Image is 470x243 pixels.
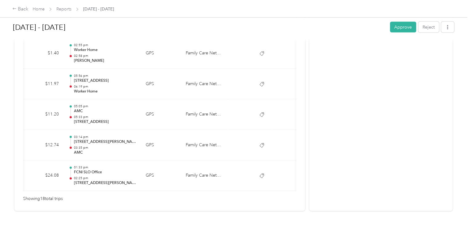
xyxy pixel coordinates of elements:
[141,160,181,191] td: GPS
[74,104,136,108] p: 05:05 pm
[56,6,71,12] a: Reports
[141,130,181,161] td: GPS
[74,115,136,119] p: 05:33 pm
[74,139,136,145] p: [STREET_ADDRESS][PERSON_NAME]
[13,20,386,34] h1: Aug 18 - 31, 2025
[436,209,470,243] iframe: Everlance-gr Chat Button Frame
[74,78,136,84] p: [STREET_ADDRESS]
[141,38,181,69] td: GPS
[27,130,64,161] td: $12.74
[181,160,227,191] td: Family Care Network
[181,99,227,130] td: Family Care Network
[74,47,136,53] p: Worker Home
[12,6,28,13] div: Back
[181,69,227,100] td: Family Care Network
[141,99,181,130] td: GPS
[74,180,136,186] p: [STREET_ADDRESS][PERSON_NAME]
[181,38,227,69] td: Family Care Network
[27,99,64,130] td: $11.20
[141,69,181,100] td: GPS
[74,43,136,47] p: 02:55 pm
[74,89,136,94] p: Worker Home
[74,150,136,155] p: AMC
[181,130,227,161] td: Family Care Network
[74,135,136,139] p: 03:14 pm
[83,6,114,12] span: [DATE] - [DATE]
[418,22,439,32] button: Reject
[74,108,136,114] p: AMC
[74,146,136,150] p: 03:35 pm
[27,38,64,69] td: $1.40
[74,74,136,78] p: 05:56 pm
[33,6,45,12] a: Home
[390,22,416,32] button: Approve
[74,54,136,58] p: 02:58 pm
[74,119,136,125] p: [STREET_ADDRESS]
[74,165,136,170] p: 01:33 pm
[74,84,136,89] p: 06:19 pm
[27,160,64,191] td: $24.08
[74,176,136,180] p: 02:25 pm
[74,58,136,64] p: [PERSON_NAME]
[74,170,136,175] p: FCNI SLO Office
[23,195,63,202] span: Showing 18 total trips
[27,69,64,100] td: $11.97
